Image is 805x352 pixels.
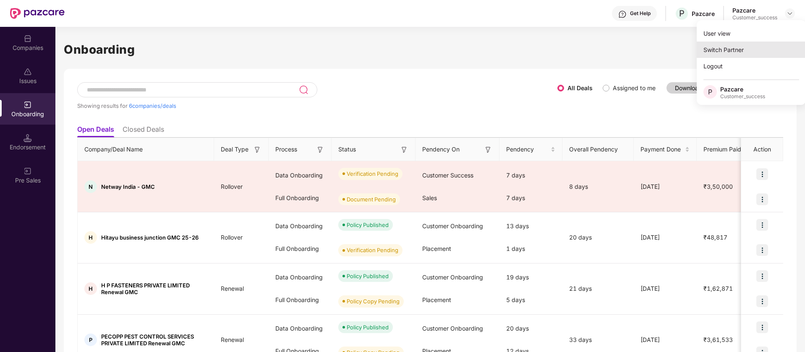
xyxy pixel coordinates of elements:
[756,321,768,333] img: icon
[299,85,308,95] img: svg+xml;base64,PHN2ZyB3aWR0aD0iMjQiIGhlaWdodD0iMjUiIHZpZXdCb3g9IjAgMCAyNCAyNSIgZmlsbD0ibm9uZSIgeG...
[24,68,32,76] img: svg+xml;base64,PHN2ZyBpZD0iSXNzdWVzX2Rpc2FibGVkIiB4bWxucz0iaHR0cDovL3d3dy53My5vcmcvMjAwMC9zdmciIH...
[84,180,97,193] div: N
[338,145,356,154] span: Status
[422,145,460,154] span: Pendency On
[708,87,712,97] span: P
[400,146,408,154] img: svg+xml;base64,PHN2ZyB3aWR0aD0iMTYiIGhlaWdodD0iMTYiIHZpZXdCb3g9IjAgMCAxNiAxNiIgZmlsbD0ibm9uZSIgeG...
[756,219,768,231] img: icon
[275,145,297,154] span: Process
[24,134,32,142] img: svg+xml;base64,PHN2ZyB3aWR0aD0iMTQuNSIgaGVpZ2h0PSIxNC41IiB2aWV3Qm94PSIwIDAgMTYgMTYiIGZpbGw9Im5vbm...
[422,325,483,332] span: Customer Onboarding
[697,234,734,241] span: ₹48,817
[562,335,634,344] div: 33 days
[422,296,451,303] span: Placement
[499,289,562,311] div: 5 days
[269,317,332,340] div: Data Onboarding
[101,333,207,347] span: PECOPP PEST CONTROL SERVICES PRIVATE LIMITED Renewal GMC
[422,222,483,229] span: Customer Onboarding
[756,270,768,282] img: icon
[347,297,400,305] div: Policy Copy Pending
[634,233,697,242] div: [DATE]
[634,138,697,161] th: Payment Done
[756,193,768,205] img: icon
[269,237,332,260] div: Full Onboarding
[101,183,155,190] span: Netway India - GMC
[24,101,32,109] img: svg+xml;base64,PHN2ZyB3aWR0aD0iMjAiIGhlaWdodD0iMjAiIHZpZXdCb3g9IjAgMCAyMCAyMCIgZmlsbD0ibm9uZSIgeG...
[499,237,562,260] div: 1 days
[269,289,332,311] div: Full Onboarding
[269,266,332,289] div: Data Onboarding
[84,282,97,295] div: H
[269,215,332,237] div: Data Onboarding
[422,172,473,179] span: Customer Success
[347,169,398,178] div: Verification Pending
[697,183,740,190] span: ₹3,50,000
[269,164,332,187] div: Data Onboarding
[499,138,562,161] th: Pendency
[756,295,768,307] img: icon
[499,187,562,209] div: 7 days
[24,167,32,175] img: svg+xml;base64,PHN2ZyB3aWR0aD0iMjAiIGhlaWdodD0iMjAiIHZpZXdCb3g9IjAgMCAyMCAyMCIgZmlsbD0ibm9uZSIgeG...
[84,231,97,244] div: H
[64,40,797,59] h1: Onboarding
[77,125,114,137] li: Open Deals
[562,138,634,161] th: Overall Pendency
[422,274,483,281] span: Customer Onboarding
[634,284,697,293] div: [DATE]
[720,85,765,93] div: Pazcare
[732,14,777,21] div: Customer_success
[679,8,685,18] span: P
[567,84,593,91] label: All Deals
[347,272,389,280] div: Policy Published
[84,334,97,346] div: P
[562,284,634,293] div: 21 days
[499,317,562,340] div: 20 days
[562,233,634,242] div: 20 days
[618,10,627,18] img: svg+xml;base64,PHN2ZyBpZD0iSGVscC0zMngzMiIgeG1sbnM9Imh0dHA6Ly93d3cudzMub3JnLzIwMDAvc3ZnIiB3aWR0aD...
[347,221,389,229] div: Policy Published
[630,10,651,17] div: Get Help
[732,6,777,14] div: Pazcare
[316,146,324,154] img: svg+xml;base64,PHN2ZyB3aWR0aD0iMTYiIGhlaWdodD0iMTYiIHZpZXdCb3g9IjAgMCAxNiAxNiIgZmlsbD0ibm9uZSIgeG...
[634,182,697,191] div: [DATE]
[666,82,729,94] button: Download report
[692,10,715,18] div: Pazcare
[756,244,768,256] img: icon
[756,168,768,180] img: icon
[101,234,199,241] span: Hitayu business junction GMC 25-26
[422,245,451,252] span: Placement
[499,215,562,237] div: 13 days
[484,146,492,154] img: svg+xml;base64,PHN2ZyB3aWR0aD0iMTYiIGhlaWdodD0iMTYiIHZpZXdCb3g9IjAgMCAxNiAxNiIgZmlsbD0ibm9uZSIgeG...
[269,187,332,209] div: Full Onboarding
[221,145,248,154] span: Deal Type
[720,93,765,100] div: Customer_success
[634,335,697,344] div: [DATE]
[214,183,249,190] span: Rollover
[77,102,557,109] div: Showing results for
[78,138,214,161] th: Company/Deal Name
[499,266,562,289] div: 19 days
[347,246,398,254] div: Verification Pending
[640,145,683,154] span: Payment Done
[347,195,396,203] div: Document Pending
[214,234,249,241] span: Rollover
[214,285,251,292] span: Renewal
[741,138,783,161] th: Action
[24,34,32,43] img: svg+xml;base64,PHN2ZyBpZD0iQ29tcGFuaWVzIiB4bWxucz0iaHR0cDovL3d3dy53My5vcmcvMjAwMC9zdmciIHdpZHRoPS...
[697,336,740,343] span: ₹3,61,533
[697,285,740,292] span: ₹1,62,871
[347,323,389,331] div: Policy Published
[253,146,261,154] img: svg+xml;base64,PHN2ZyB3aWR0aD0iMTYiIGhlaWdodD0iMTYiIHZpZXdCb3g9IjAgMCAxNiAxNiIgZmlsbD0ibm9uZSIgeG...
[562,182,634,191] div: 8 days
[129,102,176,109] span: 6 companies/deals
[499,164,562,187] div: 7 days
[422,194,437,201] span: Sales
[214,336,251,343] span: Renewal
[101,282,207,295] span: H P FASTENERS PRIVATE LIMITED Renewal GMC
[123,125,164,137] li: Closed Deals
[613,84,656,91] label: Assigned to me
[506,145,549,154] span: Pendency
[787,10,793,17] img: svg+xml;base64,PHN2ZyBpZD0iRHJvcGRvd24tMzJ4MzIiIHhtbG5zPSJodHRwOi8vd3d3LnczLm9yZy8yMDAwL3N2ZyIgd2...
[697,138,751,161] th: Premium Paid
[10,8,65,19] img: New Pazcare Logo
